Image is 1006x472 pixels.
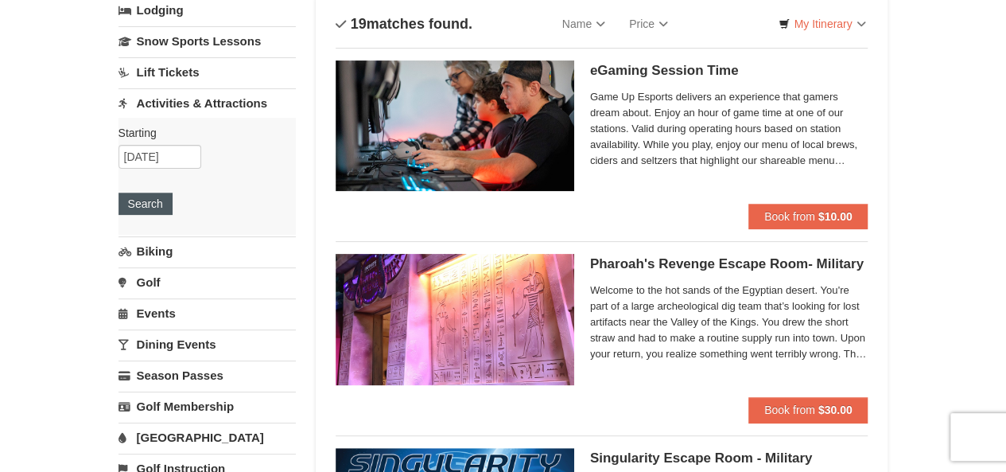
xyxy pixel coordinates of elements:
h5: Pharoah's Revenge Escape Room- Military [590,256,868,272]
span: 19 [351,16,367,32]
a: [GEOGRAPHIC_DATA] [118,423,296,452]
button: Book from $30.00 [748,397,868,423]
a: Price [617,8,680,40]
a: Events [118,298,296,328]
a: Dining Events [118,330,296,359]
a: Golf Membership [118,392,296,421]
img: 6619913-410-20a124c9.jpg [336,254,574,384]
a: Season Passes [118,361,296,390]
a: My Itinerary [768,12,876,36]
strong: $30.00 [818,404,853,416]
button: Search [118,193,173,215]
a: Lift Tickets [118,57,296,87]
label: Starting [118,125,284,141]
h5: Singularity Escape Room - Military [590,451,868,466]
a: Activities & Attractions [118,88,296,118]
strong: $10.00 [818,210,853,223]
span: Book from [764,210,815,223]
h5: eGaming Session Time [590,63,868,79]
a: Biking [118,236,296,266]
a: Golf [118,267,296,297]
img: 19664770-34-0b975b5b.jpg [336,60,574,191]
span: Game Up Esports delivers an experience that gamers dream about. Enjoy an hour of game time at one... [590,89,868,169]
h4: matches found. [336,16,472,32]
a: Snow Sports Lessons [118,26,296,56]
a: Name [550,8,617,40]
button: Book from $10.00 [748,204,868,229]
span: Book from [764,404,815,416]
span: Welcome to the hot sands of the Egyptian desert. You're part of a large archeological dig team th... [590,283,868,362]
